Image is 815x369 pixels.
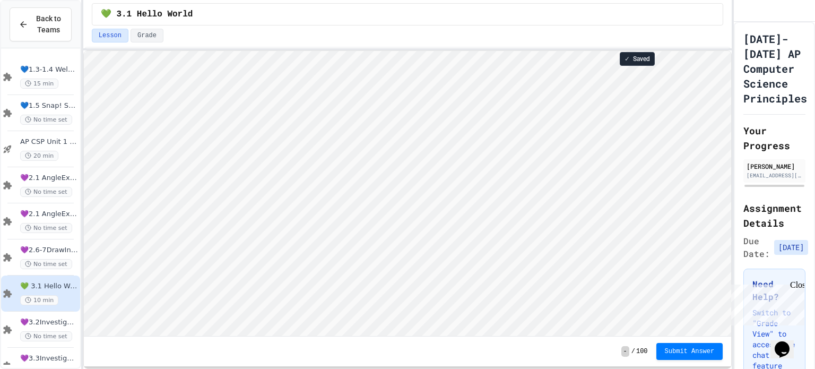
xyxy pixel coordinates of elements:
span: No time set [20,331,72,341]
iframe: chat widget [727,280,804,325]
span: 100 [636,347,648,356]
span: 💚 3.1 Hello World [20,282,78,291]
span: 💜2.6-7DrawInternet [20,246,78,255]
button: Submit Answer [656,343,723,360]
span: 20 min [20,151,58,161]
button: Grade [131,29,163,42]
span: 15 min [20,79,58,89]
div: [PERSON_NAME] [747,161,802,171]
span: No time set [20,223,72,233]
iframe: chat widget [770,327,804,358]
span: 💜3.2InvestigateCreateVars [20,318,78,327]
span: [DATE] [774,240,808,255]
span: AP CSP Unit 1 Review [20,138,78,147]
span: No time set [20,115,72,125]
span: 💜2.1 AngleExperiments1 [20,174,78,183]
span: 💙1.3-1.4 WelcometoSnap! [20,65,78,74]
span: No time set [20,187,72,197]
span: 💜2.1 AngleExperiments2 [20,210,78,219]
h1: [DATE]-[DATE] AP Computer Science Principles [743,31,807,106]
button: Lesson [92,29,128,42]
span: 💜3.3InvestigateCreateVars(A:GraphOrg) [20,354,78,363]
span: 💙1.5 Snap! ScavengerHunt [20,101,78,110]
h2: Assignment Details [743,201,805,230]
span: Saved [633,55,650,63]
span: Submit Answer [665,347,715,356]
span: 💚 3.1 Hello World [101,8,193,21]
div: Chat with us now!Close [4,4,73,67]
span: Back to Teams [34,13,63,36]
span: Due Date: [743,235,770,260]
h3: Need Help? [752,278,796,303]
div: [EMAIL_ADDRESS][DOMAIN_NAME] [747,171,802,179]
span: 10 min [20,295,58,305]
button: Back to Teams [10,7,72,41]
iframe: Snap! Programming Environment [84,51,731,336]
span: No time set [20,259,72,269]
span: / [631,347,635,356]
span: ✓ [625,55,630,63]
span: - [621,346,629,357]
h2: Your Progress [743,123,805,153]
